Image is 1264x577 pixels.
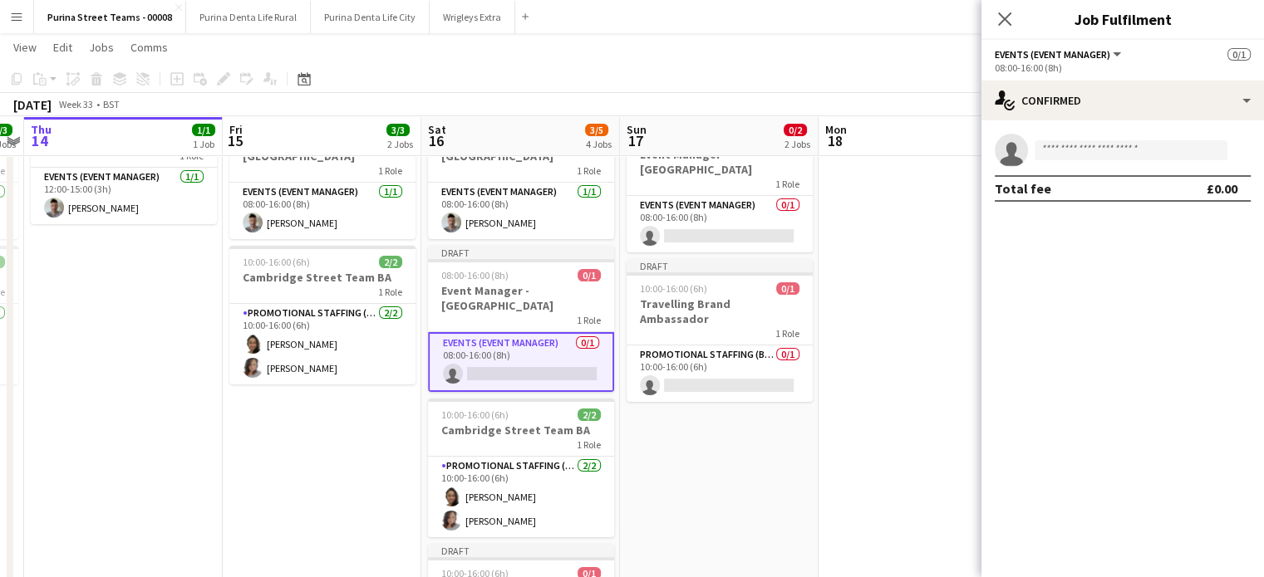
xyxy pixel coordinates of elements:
[1227,48,1251,61] span: 0/1
[31,122,52,137] span: Thu
[243,256,310,268] span: 10:00-16:00 (6h)
[378,164,402,177] span: 1 Role
[578,269,601,281] span: 0/1
[31,168,217,224] app-card-role: Events (Event Manager)1/112:00-15:00 (3h)[PERSON_NAME]
[627,259,813,272] div: Draft
[229,270,416,285] h3: Cambridge Street Team BA
[34,1,186,33] button: Purina Street Teams - 00008
[823,131,847,150] span: 18
[627,345,813,402] app-card-role: Promotional Staffing (Brand Ambassadors)0/110:00-16:00 (6h)
[784,124,807,136] span: 0/2
[13,96,52,113] div: [DATE]
[193,138,214,150] div: 1 Job
[428,122,446,137] span: Sat
[428,423,614,438] h3: Cambridge Street Team BA
[577,438,601,451] span: 1 Role
[627,110,813,252] app-job-card: Draft08:00-16:00 (8h)0/1Event Manager - [GEOGRAPHIC_DATA]1 RoleEvents (Event Manager)0/108:00-16:...
[586,138,612,150] div: 4 Jobs
[186,1,311,33] button: Purina Denta Life Rural
[428,246,614,392] app-job-card: Draft08:00-16:00 (8h)0/1Event Manager - [GEOGRAPHIC_DATA]1 RoleEvents (Event Manager)0/108:00-16:...
[386,124,410,136] span: 3/3
[13,40,37,55] span: View
[624,131,647,150] span: 17
[7,37,43,58] a: View
[577,164,601,177] span: 1 Role
[428,110,614,239] app-job-card: 08:00-16:00 (8h)1/1Event Manager [GEOGRAPHIC_DATA]1 RoleEvents (Event Manager)1/108:00-16:00 (8h)...
[53,40,72,55] span: Edit
[784,138,810,150] div: 2 Jobs
[229,122,243,137] span: Fri
[229,304,416,384] app-card-role: Promotional Staffing (Brand Ambassadors)2/210:00-16:00 (6h)[PERSON_NAME][PERSON_NAME]
[578,408,601,421] span: 2/2
[428,332,614,392] app-card-role: Events (Event Manager)0/108:00-16:00 (8h)
[379,256,402,268] span: 2/2
[192,124,215,136] span: 1/1
[378,286,402,298] span: 1 Role
[627,147,813,177] h3: Event Manager - [GEOGRAPHIC_DATA]
[441,269,509,281] span: 08:00-16:00 (8h)
[387,138,413,150] div: 2 Jobs
[430,1,515,33] button: Wrigleys Extra
[47,37,79,58] a: Edit
[428,399,614,537] app-job-card: 10:00-16:00 (6h)2/2Cambridge Street Team BA1 RolePromotional Staffing (Brand Ambassadors)2/210:00...
[640,282,707,295] span: 10:00-16:00 (6h)
[627,122,647,137] span: Sun
[825,122,847,137] span: Mon
[227,131,243,150] span: 15
[775,178,799,190] span: 1 Role
[428,283,614,313] h3: Event Manager - [GEOGRAPHIC_DATA]
[28,131,52,150] span: 14
[311,1,430,33] button: Purina Denta Life City
[55,98,96,110] span: Week 33
[585,124,608,136] span: 3/5
[995,61,1251,74] div: 08:00-16:00 (8h)
[130,40,168,55] span: Comms
[229,183,416,239] app-card-role: Events (Event Manager)1/108:00-16:00 (8h)[PERSON_NAME]
[627,196,813,252] app-card-role: Events (Event Manager)0/108:00-16:00 (8h)
[229,110,416,239] app-job-card: 08:00-16:00 (8h)1/1Event Manager [GEOGRAPHIC_DATA]1 RoleEvents (Event Manager)1/108:00-16:00 (8h)...
[981,8,1264,30] h3: Job Fulfilment
[775,327,799,340] span: 1 Role
[428,544,614,557] div: Draft
[229,246,416,384] app-job-card: 10:00-16:00 (6h)2/2Cambridge Street Team BA1 RolePromotional Staffing (Brand Ambassadors)2/210:00...
[995,48,1110,61] span: Events (Event Manager)
[428,183,614,239] app-card-role: Events (Event Manager)1/108:00-16:00 (8h)[PERSON_NAME]
[1207,180,1237,197] div: £0.00
[82,37,120,58] a: Jobs
[981,81,1264,120] div: Confirmed
[995,48,1124,61] button: Events (Event Manager)
[627,259,813,402] app-job-card: Draft10:00-16:00 (6h)0/1Travelling Brand Ambassador1 RolePromotional Staffing (Brand Ambassadors)...
[103,98,120,110] div: BST
[441,408,509,421] span: 10:00-16:00 (6h)
[89,40,114,55] span: Jobs
[776,282,799,295] span: 0/1
[627,296,813,326] h3: Travelling Brand Ambassador
[124,37,175,58] a: Comms
[995,180,1051,197] div: Total fee
[425,131,446,150] span: 16
[428,457,614,537] app-card-role: Promotional Staffing (Brand Ambassadors)2/210:00-16:00 (6h)[PERSON_NAME][PERSON_NAME]
[577,314,601,326] span: 1 Role
[428,246,614,259] div: Draft
[31,110,217,224] app-job-card: 12:00-15:00 (3h)1/1Travel Day1 RoleEvents (Event Manager)1/112:00-15:00 (3h)[PERSON_NAME]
